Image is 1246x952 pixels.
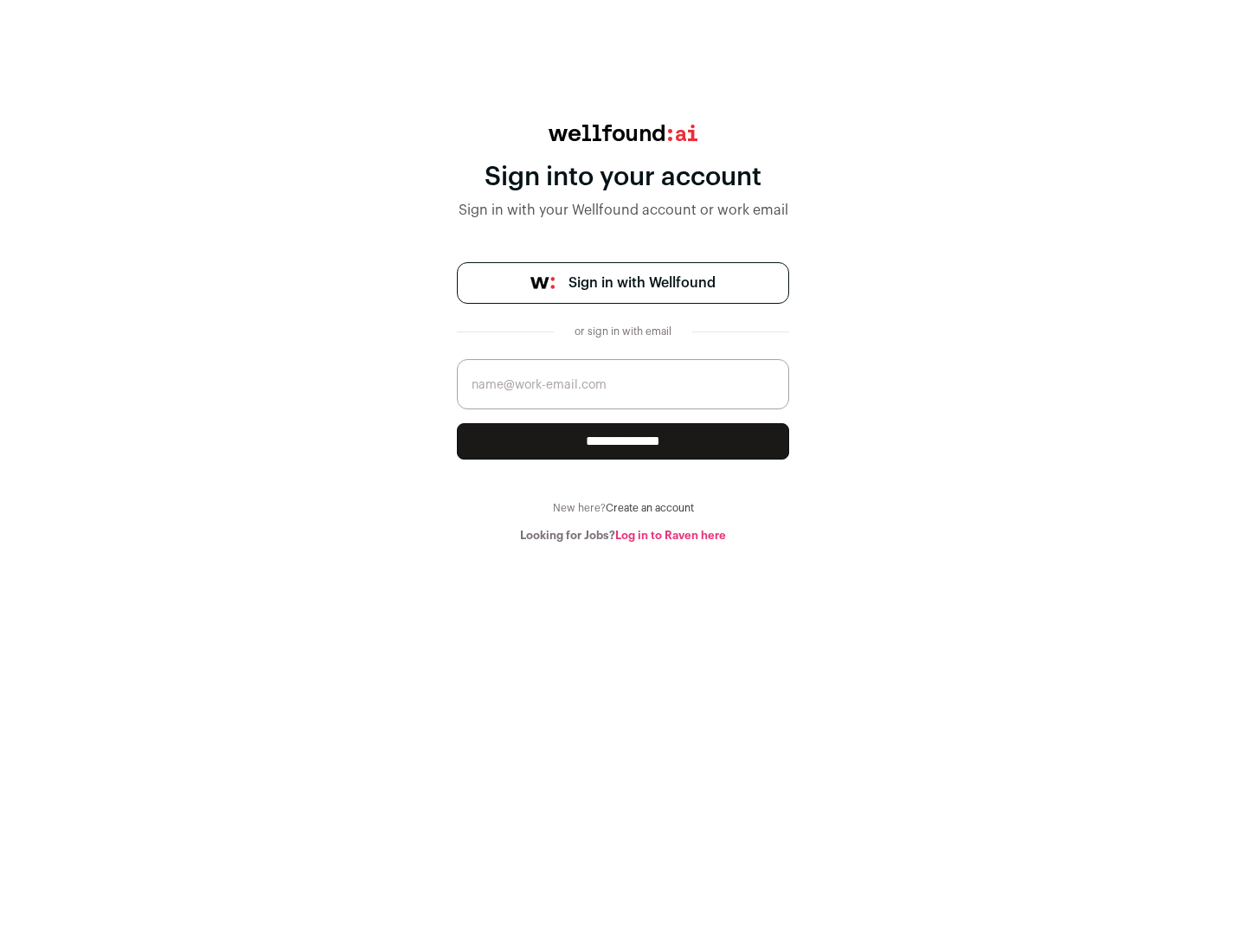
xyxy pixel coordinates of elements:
[530,277,555,289] img: wellfound-symbol-flush-black-fb3c872781a75f747ccb3a119075da62bfe97bd399995f84a933054e44a575c4.png
[457,501,789,515] div: New here?
[457,359,789,409] input: name@work-email.com
[568,273,716,293] span: Sign in with Wellfound
[457,200,789,221] div: Sign in with your Wellfound account or work email
[615,530,726,541] a: Log in to Raven here
[457,262,789,304] a: Sign in with Wellfound
[606,503,694,513] a: Create an account
[457,162,789,193] div: Sign into your account
[568,325,678,338] div: or sign in with email
[457,529,789,543] div: Looking for Jobs?
[549,125,697,141] img: wellfound:ai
